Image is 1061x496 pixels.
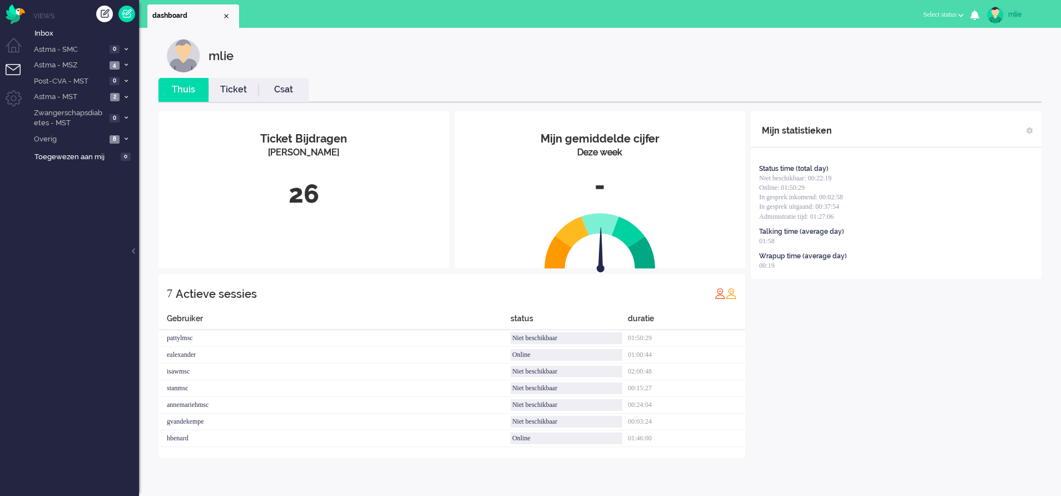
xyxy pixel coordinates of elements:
[121,153,131,161] span: 0
[510,399,622,411] div: Niet beschikbaar
[259,84,309,96] a: Csat
[628,330,745,347] div: 01:50:29
[463,146,737,159] div: Deze week
[167,146,441,159] div: [PERSON_NAME]
[985,7,1050,23] a: mlie
[158,84,209,96] a: Thuis
[628,313,745,330] div: duratie
[110,93,120,101] span: 2
[32,134,106,145] span: Overig
[32,92,107,102] span: Astma - MST
[32,76,106,87] span: Post-CVA - MST
[118,6,135,22] a: Quick Ticket
[628,414,745,430] div: 00:03:24
[34,28,139,39] span: Inbox
[176,283,257,305] div: Actieve sessies
[167,39,200,72] img: customer.svg
[759,237,774,245] span: 01:58
[209,84,259,96] a: Ticket
[510,416,622,428] div: Niet beschikbaar
[510,332,622,344] div: Niet beschikbaar
[510,313,628,330] div: status
[916,3,970,28] li: Select status
[32,150,139,163] a: Toegewezen aan mij 0
[6,90,31,115] li: Admin menu
[463,168,737,204] div: -
[6,7,25,16] a: Omnidesk
[916,7,970,23] button: Select status
[726,288,737,299] img: profile_orange.svg
[510,433,622,444] div: Online
[158,364,510,380] div: isawmsc
[167,131,441,147] div: Ticket Bijdragen
[158,347,510,364] div: ealexander
[1008,9,1050,20] div: mlie
[34,152,117,163] span: Toegewezen aan mij
[6,38,31,63] li: Dashboard menu
[259,78,309,102] li: Csat
[110,135,120,144] span: 8
[110,61,120,70] span: 4
[923,11,956,18] span: Select status
[759,227,844,237] div: Talking time (average day)
[759,174,842,220] span: Niet beschikbaar: 00:22:19 Online: 01:50:29 In gesprek inkomend: 00:02:58 In gesprek uitgaand: 00...
[158,430,510,447] div: hbenard
[628,397,745,414] div: 00:24:04
[628,380,745,397] div: 00:15:27
[6,64,31,89] li: Tickets menu
[759,252,847,261] div: Wrapup time (average day)
[222,12,231,21] div: Close tab
[158,78,209,102] li: Thuis
[158,380,510,397] div: stanmsc
[167,176,441,213] div: 26
[577,227,624,275] img: arrow.svg
[510,366,622,377] div: Niet beschikbaar
[152,11,222,21] span: dashboard
[158,313,510,330] div: Gebruiker
[158,414,510,430] div: gvandekempe
[463,131,737,147] div: Mijn gemiddelde cijfer
[759,164,829,174] div: Status time (total day)
[32,108,106,129] span: Zwangerschapsdiabetes - MST
[158,397,510,414] div: annemariehmsc
[987,7,1004,23] img: avatar
[33,11,139,21] li: Views
[96,6,113,22] div: Creëer ticket
[510,349,622,361] div: Online
[32,27,139,39] a: Inbox
[209,39,234,72] div: mlie
[110,114,120,122] span: 0
[628,430,745,447] div: 01:46:00
[544,213,656,269] img: semi_circle.svg
[209,78,259,102] li: Ticket
[715,288,726,299] img: profile_red.svg
[167,282,172,305] div: 7
[628,347,745,364] div: 01:00:44
[158,330,510,347] div: pattylmsc
[762,120,832,142] div: Mijn statistieken
[110,45,120,53] span: 0
[510,382,622,394] div: Niet beschikbaar
[628,364,745,380] div: 02:00:48
[147,4,239,28] li: Dashboard
[759,262,774,269] span: 00:19
[32,45,106,55] span: Astma - SMC
[32,60,106,71] span: Astma - MSZ
[110,77,120,85] span: 0
[6,4,25,24] img: flow_omnibird.svg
